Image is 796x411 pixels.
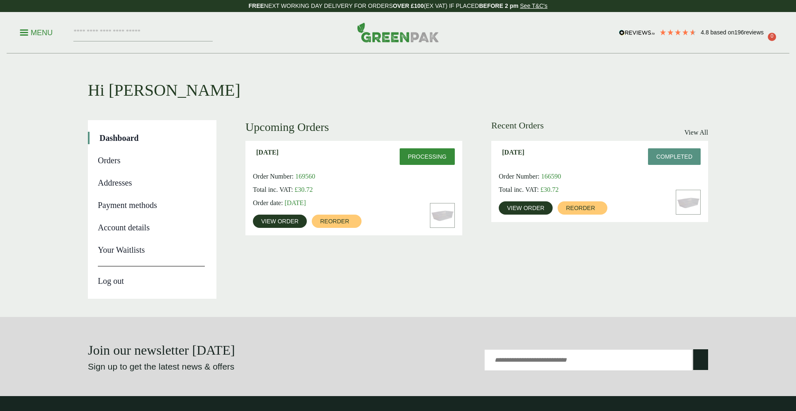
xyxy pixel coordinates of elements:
[253,173,294,180] span: Order Number:
[659,29,696,36] div: 4.79 Stars
[566,205,595,211] span: Reorder
[98,199,205,211] a: Payment methods
[98,176,205,189] a: Addresses
[701,29,710,36] span: 4.8
[20,28,53,38] p: Menu
[499,201,553,215] a: View order
[676,190,700,214] img: 3010007A-750ml-Microwavable-Container-Lid-300x152.jpg
[88,360,367,373] p: Sign up to get the latest news & offers
[253,199,283,206] span: Order date:
[541,173,561,180] span: 166590
[256,148,279,156] span: [DATE]
[99,132,205,144] a: Dashboard
[253,215,307,228] a: View order
[295,186,298,193] span: £
[558,201,607,215] a: Reorder
[684,128,708,138] a: View All
[734,29,744,36] span: 196
[98,266,205,287] a: Log out
[393,2,424,9] strong: OVER £100
[744,29,764,36] span: reviews
[261,218,298,224] span: View order
[20,28,53,36] a: Menu
[656,153,692,160] span: Completed
[408,153,447,160] span: Processing
[295,186,313,193] bdi: 30.72
[507,205,544,211] span: View order
[541,186,559,193] bdi: 30.72
[499,186,539,193] span: Total inc. VAT:
[88,54,708,100] h1: Hi [PERSON_NAME]
[98,221,205,234] a: Account details
[619,30,655,36] img: REVIEWS.io
[245,120,462,134] h3: Upcoming Orders
[295,173,315,180] span: 169560
[253,186,293,193] span: Total inc. VAT:
[88,343,235,358] strong: Join our newsletter [DATE]
[541,186,544,193] span: £
[768,33,776,41] span: 0
[479,2,518,9] strong: BEFORE 2 pm
[711,29,735,36] span: Based on
[357,22,439,42] img: GreenPak Supplies
[499,173,539,180] span: Order Number:
[284,199,306,206] span: [DATE]
[491,120,544,131] h3: Recent Orders
[320,218,349,224] span: Reorder
[98,154,205,167] a: Orders
[520,2,547,9] a: See T&C's
[248,2,264,9] strong: FREE
[430,203,454,227] img: 3010007A-750ml-Microwavable-Container-Lid-300x152.jpg
[312,215,362,228] a: Reorder
[98,244,205,256] a: Your Waitlists
[502,148,524,156] span: [DATE]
